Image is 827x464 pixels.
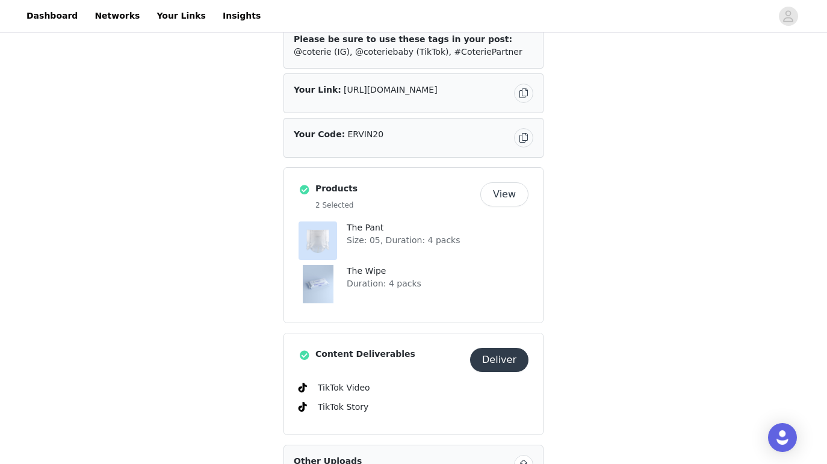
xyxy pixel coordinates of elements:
a: Deliver [470,356,528,365]
h4: Products [315,182,475,195]
span: Please be sure to use these tags in your post: [294,34,512,44]
button: Deliver [470,348,528,372]
div: Content Deliverables [283,333,544,435]
span: [URL][DOMAIN_NAME] [344,85,438,94]
a: Insights [215,2,268,29]
p: Duration: 4 packs [347,277,528,290]
div: Products [283,167,544,323]
h4: Content Deliverables [315,348,465,360]
a: Dashboard [19,2,85,29]
div: avatar [782,7,794,26]
p: The Wipe [347,265,528,277]
span: TikTok Video [318,383,370,392]
span: Your Link: [294,85,341,94]
span: @coterie (IG), @coteriebaby (TikTok), #CoteriePartner [294,47,522,57]
p: Size: 05, Duration: 4 packs [347,234,528,247]
span: ERVIN20 [347,129,383,139]
span: TikTok Story [318,402,368,412]
div: Open Intercom Messenger [768,423,797,452]
a: Networks [87,2,147,29]
a: View [480,190,528,199]
p: The Pant [347,221,528,234]
a: Your Links [149,2,213,29]
span: Your Code: [294,129,345,139]
button: View [480,182,528,206]
h5: 2 Selected [315,200,475,211]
